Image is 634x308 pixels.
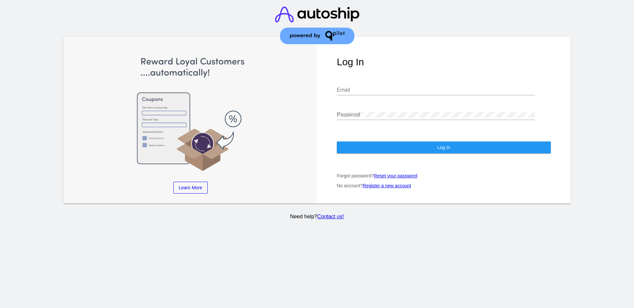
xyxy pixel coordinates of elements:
[374,173,417,178] a: Reset your password
[337,173,551,178] p: Forgot password?
[337,183,551,188] p: No account?
[437,145,450,150] span: Log In
[337,87,535,93] input: Email
[84,56,298,172] img: Apply Coupons Automatically to Scheduled Orders with QPilot
[62,214,572,220] p: Need help?
[363,183,411,188] a: Register a new account
[317,214,344,219] a: Contact us!
[337,56,551,68] h1: Log In
[179,185,202,190] span: Learn More
[173,182,208,194] a: Learn More
[337,141,551,153] button: Log In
